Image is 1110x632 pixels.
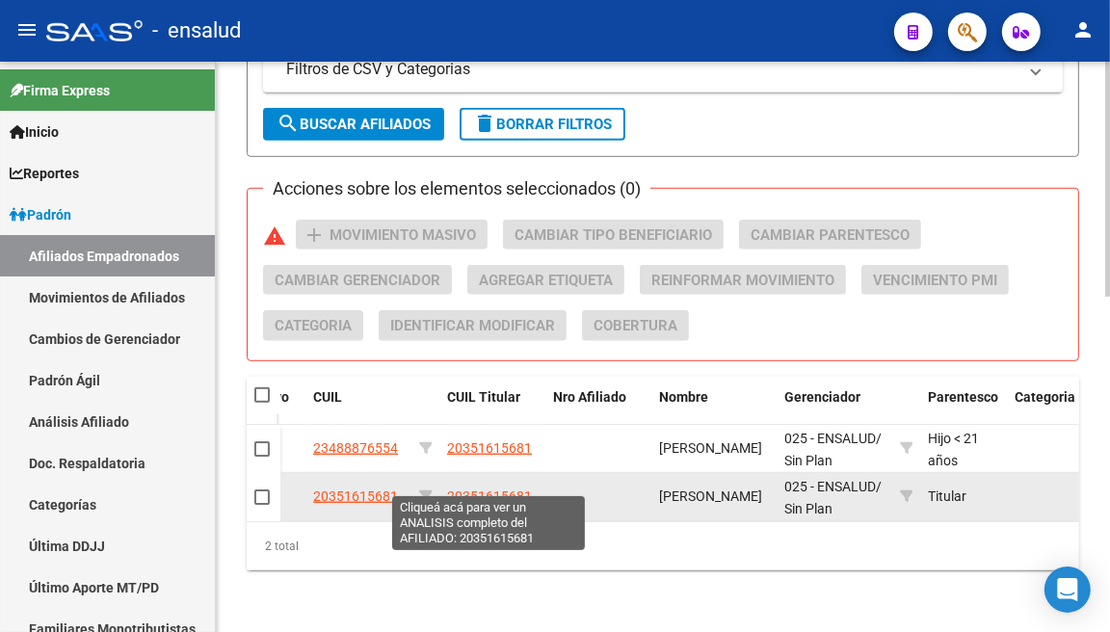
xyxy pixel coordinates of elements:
span: Categoria [275,318,352,335]
span: 20351615681 [447,440,532,456]
mat-icon: add [303,224,326,247]
span: Buscar Afiliados [277,116,431,133]
mat-icon: delete [473,112,496,135]
span: Nombre [659,389,708,405]
span: Firma Express [10,80,110,101]
button: Cambiar Parentesco [739,220,921,250]
span: Agregar Etiqueta [479,272,613,289]
span: Gerenciador [784,389,860,405]
datatable-header-cell: CUIL [305,377,411,440]
mat-icon: person [1071,18,1095,41]
span: 20351615681 [313,488,398,504]
button: Cambiar Tipo Beneficiario [503,220,724,250]
mat-expansion-panel-header: Filtros de CSV y Categorias [263,46,1063,92]
mat-icon: menu [15,18,39,41]
span: Vencimiento PMI [873,272,997,289]
div: Open Intercom Messenger [1044,566,1091,613]
datatable-header-cell: Nombre [651,377,777,440]
mat-panel-title: Filtros de CSV y Categorias [286,59,1017,80]
button: Vencimiento PMI [861,265,1009,295]
span: Categoria [1015,389,1075,405]
span: Cambiar Tipo Beneficiario [515,226,712,244]
button: Reinformar Movimiento [640,265,846,295]
datatable-header-cell: Categoria [1007,377,1084,440]
span: CUIL Titular [447,389,520,405]
span: Parentesco [928,389,998,405]
span: 20351615681 [447,488,532,504]
button: Categoria [263,310,363,340]
datatable-header-cell: Gerenciador [777,377,892,440]
span: Cambiar Parentesco [751,226,910,244]
span: Nro Afiliado [553,389,626,405]
span: 025 - ENSALUD [784,479,876,494]
datatable-header-cell: CUIL Titular [439,377,545,440]
span: [PERSON_NAME] [659,488,762,504]
div: 2 total [247,522,1079,570]
datatable-header-cell: Nro Afiliado [545,377,651,440]
button: Cambiar Gerenciador [263,265,452,295]
span: - ensalud [152,10,241,52]
span: [PERSON_NAME] [659,440,762,456]
span: Identificar Modificar [390,318,555,335]
span: Padrón [10,204,71,225]
span: Movimiento Masivo [330,226,476,244]
span: Reinformar Movimiento [651,272,834,289]
span: Hijo < 21 años [928,431,979,468]
h3: Acciones sobre los elementos seleccionados (0) [263,175,650,202]
button: Cobertura [582,310,689,340]
button: Movimiento Masivo [296,220,488,250]
span: 23488876554 [313,440,398,456]
span: Reportes [10,163,79,184]
span: 025 - ENSALUD [784,431,876,446]
datatable-header-cell: Parentesco [920,377,1007,440]
button: Borrar Filtros [460,108,625,141]
button: Agregar Etiqueta [467,265,624,295]
button: Buscar Afiliados [263,108,444,141]
span: Titular [928,488,966,504]
span: Cambiar Gerenciador [275,272,440,289]
span: CUIL [313,389,342,405]
button: Identificar Modificar [379,310,567,340]
mat-icon: search [277,112,300,135]
mat-icon: warning [263,224,286,248]
span: Cobertura [594,318,677,335]
span: Borrar Filtros [473,116,612,133]
span: Inicio [10,121,59,143]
